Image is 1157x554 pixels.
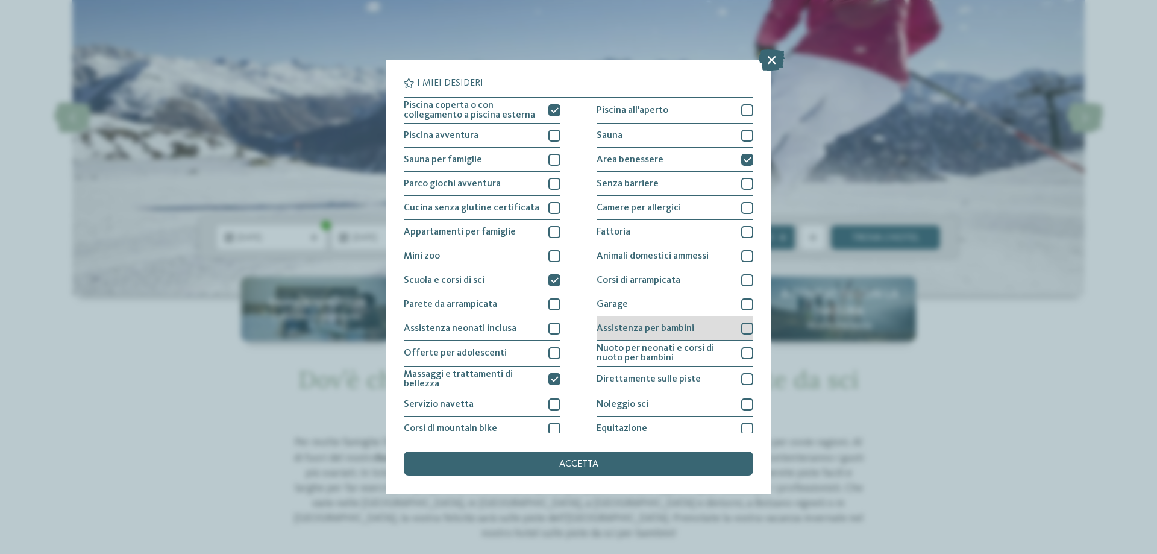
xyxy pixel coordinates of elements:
span: Sauna per famiglie [404,155,482,165]
span: Nuoto per neonati e corsi di nuoto per bambini [597,344,732,363]
span: Servizio navetta [404,400,474,409]
span: Direttamente sulle piste [597,374,701,384]
span: Mini zoo [404,251,440,261]
span: Fattoria [597,227,630,237]
span: Animali domestici ammessi [597,251,709,261]
span: Massaggi e trattamenti di bellezza [404,370,539,389]
span: Area benessere [597,155,663,165]
span: Noleggio sci [597,400,648,409]
span: Equitazione [597,424,647,433]
span: Scuola e corsi di sci [404,275,484,285]
span: Assistenza neonati inclusa [404,324,516,333]
span: Assistenza per bambini [597,324,694,333]
span: Garage [597,300,628,309]
span: Corsi di arrampicata [597,275,680,285]
span: Piscina all'aperto [597,105,668,115]
span: Offerte per adolescenti [404,348,507,358]
span: Camere per allergici [597,203,681,213]
span: Appartamenti per famiglie [404,227,516,237]
span: Piscina coperta o con collegamento a piscina esterna [404,101,539,120]
span: accetta [559,459,598,469]
span: Piscina avventura [404,131,478,140]
span: Parete da arrampicata [404,300,497,309]
span: Parco giochi avventura [404,179,501,189]
span: Senza barriere [597,179,659,189]
span: I miei desideri [417,78,483,88]
span: Cucina senza glutine certificata [404,203,539,213]
span: Sauna [597,131,622,140]
span: Corsi di mountain bike [404,424,497,433]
